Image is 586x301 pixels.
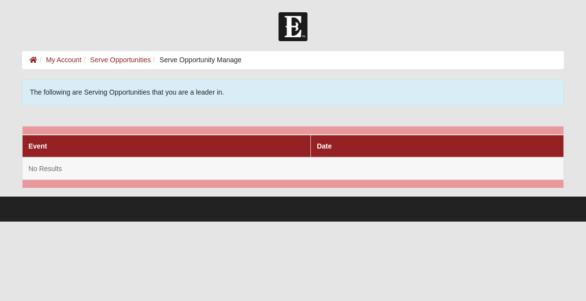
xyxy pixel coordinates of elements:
[90,56,151,64] a: Serve Opportunities
[279,12,307,41] img: Church of Eleven22 Logo
[28,142,47,150] a: Event
[317,142,331,150] a: Date
[46,56,81,64] a: My Account
[151,55,242,65] li: Serve Opportunity Manage
[28,165,62,173] span: No Results
[22,79,564,105] div: The following are Serving Opportunities that you are a leader in.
